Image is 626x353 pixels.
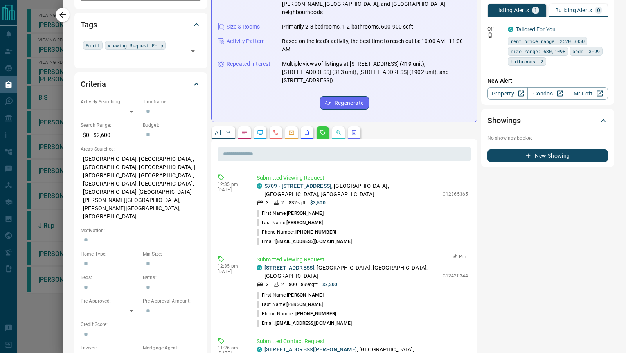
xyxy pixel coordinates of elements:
[555,7,592,13] p: Building Alerts
[527,87,568,100] a: Condos
[516,26,556,32] a: Tailored For You
[218,187,245,193] p: [DATE]
[568,87,608,100] a: Mr.Loft
[81,129,139,142] p: $0 - $2,600
[487,32,493,38] svg: Push Notification Only
[81,153,201,223] p: [GEOGRAPHIC_DATA], [GEOGRAPHIC_DATA], [GEOGRAPHIC_DATA], [GEOGRAPHIC_DATA] | [GEOGRAPHIC_DATA], [...
[534,7,537,13] p: 1
[257,337,468,346] p: Submitted Contact Request
[266,281,269,288] p: 3
[257,310,336,317] p: Phone Number:
[257,229,336,236] p: Phone Number:
[86,41,100,49] span: Email
[487,114,521,127] h2: Showings
[281,199,284,206] p: 2
[81,122,139,129] p: Search Range:
[143,250,201,258] p: Min Size:
[275,321,352,326] span: [EMAIL_ADDRESS][DOMAIN_NAME]
[495,7,529,13] p: Listing Alerts
[320,130,326,136] svg: Requests
[257,238,352,245] p: Email:
[264,265,314,271] a: [STREET_ADDRESS]
[257,183,262,189] div: condos.ca
[487,25,503,32] p: Off
[286,302,323,307] span: [PERSON_NAME]
[143,122,201,129] p: Budget:
[282,23,413,31] p: Primarily 2-3 bedrooms, 1-2 bathrooms, 600-900 sqft
[295,311,336,317] span: [PHONE_NUMBER]
[187,46,198,57] button: Open
[257,174,468,182] p: Submitted Viewing Request
[282,37,471,54] p: Based on the lead's activity, the best time to reach out is: 10:00 AM - 11:00 AM
[310,199,326,206] p: $3,500
[227,37,265,45] p: Activity Pattern
[511,58,543,65] span: bathrooms: 2
[304,130,310,136] svg: Listing Alerts
[287,292,323,298] span: [PERSON_NAME]
[81,18,97,31] h2: Tags
[273,130,279,136] svg: Calls
[597,7,600,13] p: 0
[81,321,201,328] p: Credit Score:
[320,96,369,110] button: Regenerate
[108,41,163,49] span: Viewing Request F-Up
[257,347,262,352] div: condos.ca
[81,344,139,351] p: Lawyer:
[257,130,263,136] svg: Lead Browsing Activity
[487,149,608,162] button: New Showing
[511,37,585,45] span: rent price range: 2520,3850
[448,253,471,260] button: Pin
[81,98,139,105] p: Actively Searching:
[143,297,201,304] p: Pre-Approval Amount:
[81,15,201,34] div: Tags
[218,263,245,269] p: 12:35 pm
[81,227,201,234] p: Motivation:
[264,346,357,353] a: [STREET_ADDRESS][PERSON_NAME]
[264,182,439,198] p: , [GEOGRAPHIC_DATA], [GEOGRAPHIC_DATA], [GEOGRAPHIC_DATA]
[508,27,513,32] div: condos.ca
[487,77,608,85] p: New Alert:
[81,75,201,94] div: Criteria
[81,146,201,153] p: Areas Searched:
[289,281,317,288] p: 800 - 899 sqft
[282,60,471,85] p: Multiple views of listings at [STREET_ADDRESS] (419 unit), [STREET_ADDRESS] (313 unit), [STREET_A...
[81,297,139,304] p: Pre-Approved:
[143,344,201,351] p: Mortgage Agent:
[264,264,439,280] p: , [GEOGRAPHIC_DATA], [GEOGRAPHIC_DATA], [GEOGRAPHIC_DATA]
[275,239,352,244] span: [EMAIL_ADDRESS][DOMAIN_NAME]
[257,301,323,308] p: Last Name:
[81,250,139,258] p: Home Type:
[351,130,357,136] svg: Agent Actions
[264,183,331,189] a: S709 - [STREET_ADDRESS]
[487,135,608,142] p: No showings booked
[241,130,248,136] svg: Notes
[443,272,468,279] p: C12420344
[218,182,245,187] p: 12:35 pm
[218,345,245,351] p: 11:26 am
[215,130,221,135] p: All
[289,199,306,206] p: 832 sqft
[266,199,269,206] p: 3
[286,220,323,225] span: [PERSON_NAME]
[257,256,468,264] p: Submitted Viewing Request
[288,130,295,136] svg: Emails
[281,281,284,288] p: 2
[143,98,201,105] p: Timeframe:
[335,130,342,136] svg: Opportunities
[257,210,324,217] p: First Name:
[322,281,338,288] p: $3,200
[227,60,270,68] p: Repeated Interest
[257,292,324,299] p: First Name:
[227,23,260,31] p: Size & Rooms
[257,320,352,327] p: Email:
[218,269,245,274] p: [DATE]
[81,274,139,281] p: Beds:
[487,87,528,100] a: Property
[287,211,323,216] span: [PERSON_NAME]
[81,78,106,90] h2: Criteria
[257,219,323,226] p: Last Name:
[487,111,608,130] div: Showings
[143,274,201,281] p: Baths:
[295,229,336,235] span: [PHONE_NUMBER]
[572,47,600,55] span: beds: 3-99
